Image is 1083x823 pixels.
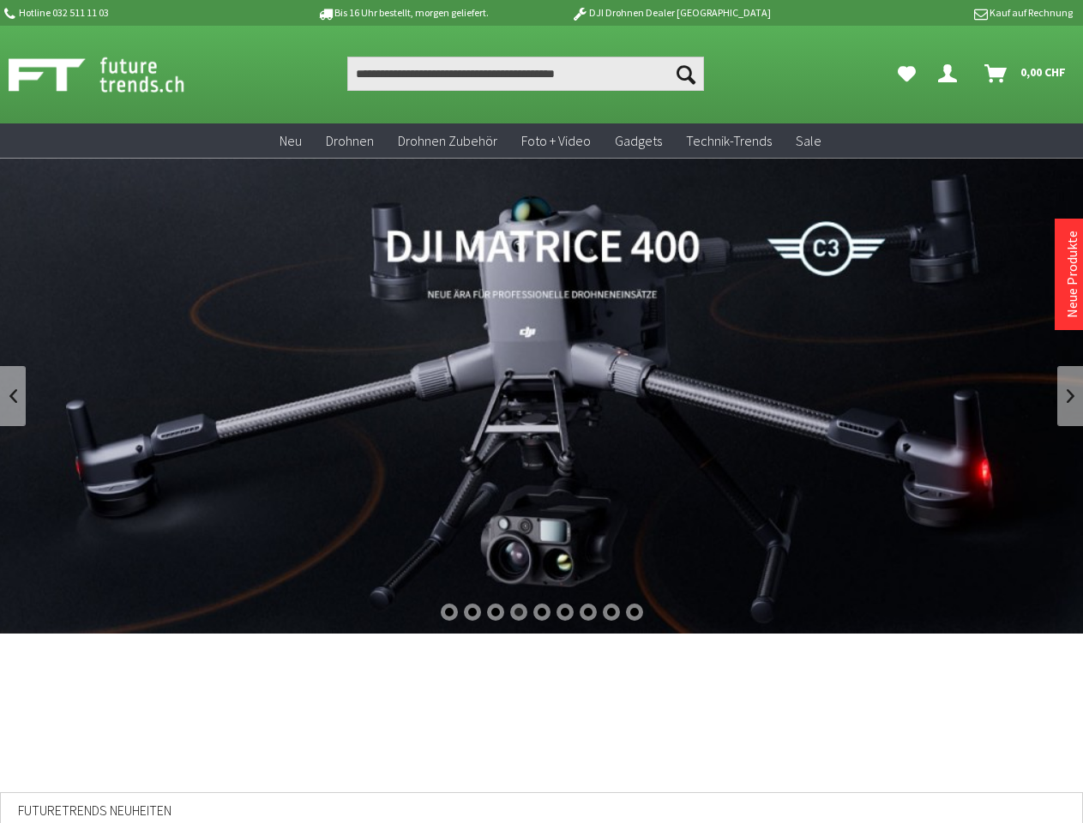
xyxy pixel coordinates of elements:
[603,123,674,159] a: Gadgets
[668,57,704,91] button: Suchen
[805,3,1073,23] p: Kauf auf Rechnung
[796,132,821,149] span: Sale
[326,132,374,149] span: Drohnen
[521,132,591,149] span: Foto + Video
[533,604,551,621] div: 5
[557,604,574,621] div: 6
[580,604,597,621] div: 7
[978,57,1074,91] a: Warenkorb
[2,3,269,23] p: Hotline 032 511 11 03
[626,604,643,621] div: 9
[889,57,924,91] a: Meine Favoriten
[1020,58,1066,86] span: 0,00 CHF
[931,57,971,91] a: Dein Konto
[615,132,662,149] span: Gadgets
[347,57,704,91] input: Produkt, Marke, Kategorie, EAN, Artikelnummer…
[674,123,784,159] a: Technik-Trends
[398,132,497,149] span: Drohnen Zubehör
[784,123,833,159] a: Sale
[537,3,804,23] p: DJI Drohnen Dealer [GEOGRAPHIC_DATA]
[9,53,222,96] img: Shop Futuretrends - zur Startseite wechseln
[464,604,481,621] div: 2
[1063,231,1080,318] a: Neue Produkte
[268,123,314,159] a: Neu
[510,604,527,621] div: 4
[280,132,302,149] span: Neu
[686,132,772,149] span: Technik-Trends
[314,123,386,159] a: Drohnen
[603,604,620,621] div: 8
[487,604,504,621] div: 3
[269,3,537,23] p: Bis 16 Uhr bestellt, morgen geliefert.
[441,604,458,621] div: 1
[509,123,603,159] a: Foto + Video
[386,123,509,159] a: Drohnen Zubehör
